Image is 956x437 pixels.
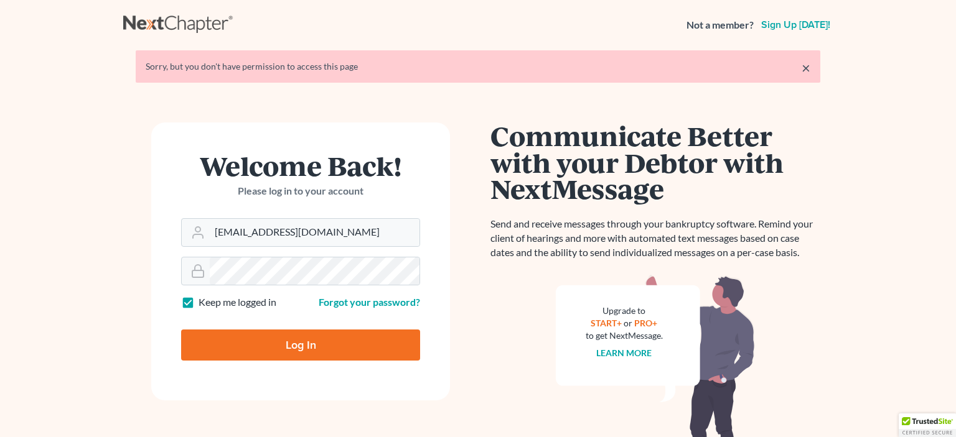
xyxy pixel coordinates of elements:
[586,329,663,342] div: to get NextMessage.
[319,296,420,308] a: Forgot your password?
[597,347,652,358] a: Learn more
[181,152,420,179] h1: Welcome Back!
[759,20,833,30] a: Sign up [DATE]!
[635,318,658,328] a: PRO+
[490,122,820,202] h1: Communicate Better with your Debtor with NextMessage
[146,60,810,73] div: Sorry, but you don't have permission to access this page
[899,413,956,437] div: TrustedSite Certified
[490,217,820,260] p: Send and receive messages through your bankruptcy software. Remind your client of hearings and mo...
[687,18,754,32] strong: Not a member?
[624,318,633,328] span: or
[586,305,663,317] div: Upgrade to
[802,60,810,75] a: ×
[210,219,419,246] input: Email Address
[181,184,420,198] p: Please log in to your account
[199,295,276,310] label: Keep me logged in
[181,329,420,361] input: Log In
[591,318,622,328] a: START+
